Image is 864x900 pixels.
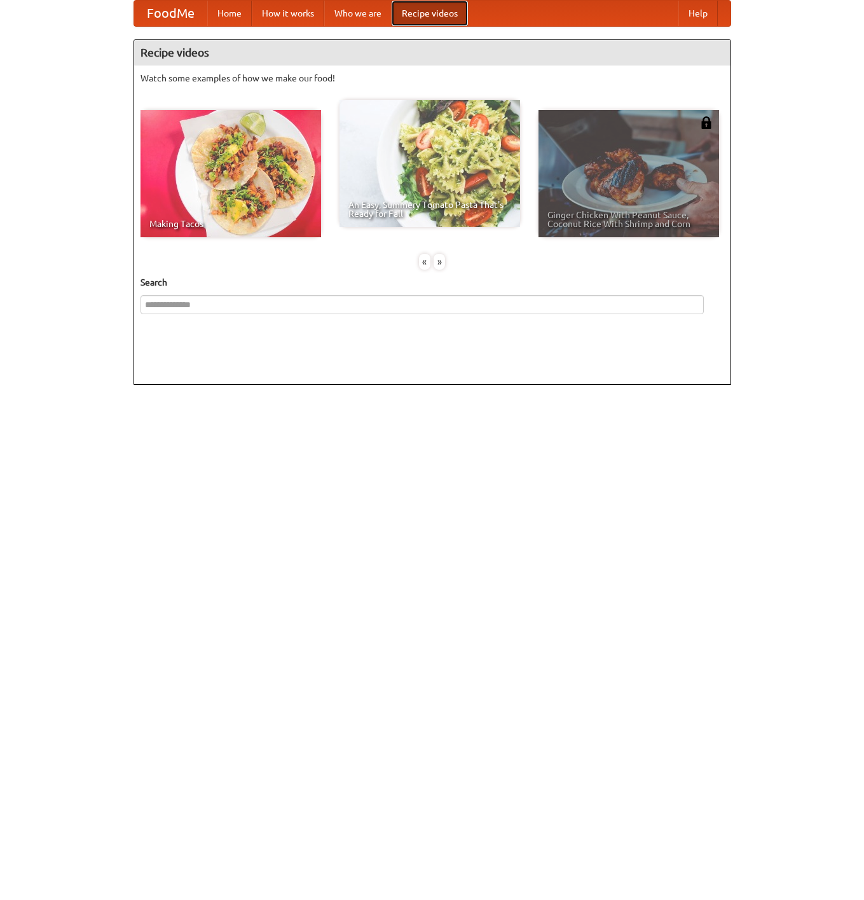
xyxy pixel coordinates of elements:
h4: Recipe videos [134,40,730,66]
a: Making Tacos [141,110,321,237]
a: Help [678,1,718,26]
div: « [419,254,430,270]
a: An Easy, Summery Tomato Pasta That's Ready for Fall [339,100,520,227]
span: Making Tacos [149,219,312,228]
span: An Easy, Summery Tomato Pasta That's Ready for Fall [348,200,511,218]
a: Recipe videos [392,1,468,26]
p: Watch some examples of how we make our food! [141,72,724,85]
a: How it works [252,1,324,26]
a: Who we are [324,1,392,26]
a: FoodMe [134,1,207,26]
div: » [434,254,445,270]
h5: Search [141,276,724,289]
img: 483408.png [700,116,713,129]
a: Home [207,1,252,26]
